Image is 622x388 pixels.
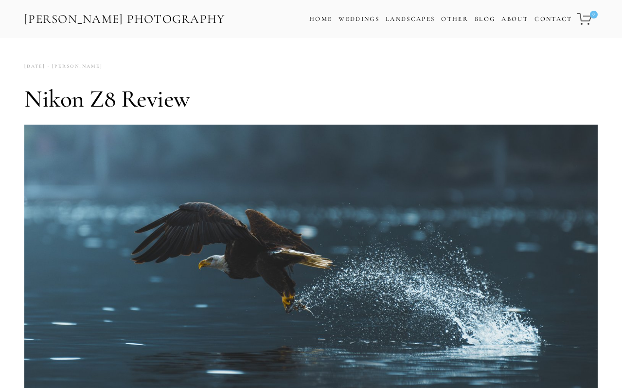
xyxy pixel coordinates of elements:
a: 0 items in cart [576,7,599,31]
a: Landscapes [386,15,435,23]
a: Other [441,15,468,23]
time: [DATE] [24,60,45,73]
a: About [501,12,528,26]
a: Home [309,12,332,26]
a: [PERSON_NAME] Photography [23,8,226,30]
h1: Nikon Z8 Review [24,84,598,113]
a: Weddings [338,15,379,23]
span: 0 [590,11,598,18]
a: Blog [475,12,495,26]
a: [PERSON_NAME] [45,60,103,73]
a: Contact [534,12,572,26]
